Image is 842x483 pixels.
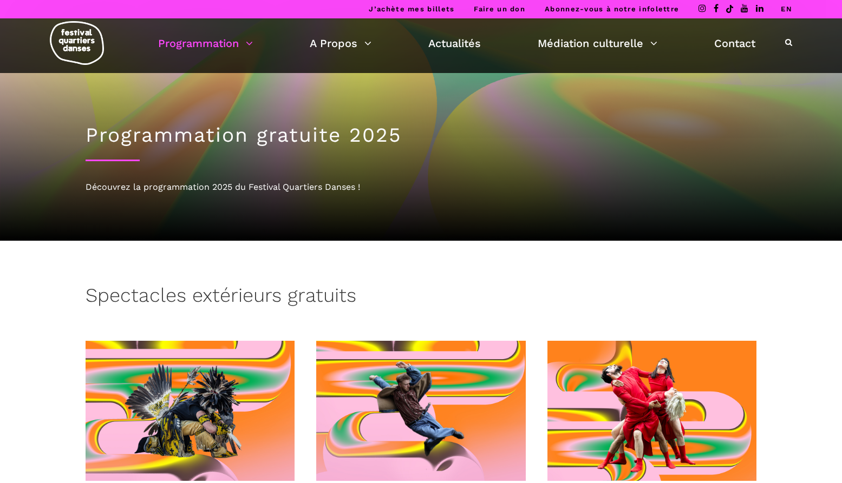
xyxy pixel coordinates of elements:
[538,34,657,52] a: Médiation culturelle
[86,284,356,311] h3: Spectacles extérieurs gratuits
[86,123,757,147] h1: Programmation gratuite 2025
[310,34,371,52] a: A Propos
[714,34,755,52] a: Contact
[545,5,679,13] a: Abonnez-vous à notre infolettre
[86,180,757,194] div: Découvrez la programmation 2025 du Festival Quartiers Danses !
[781,5,792,13] a: EN
[369,5,454,13] a: J’achète mes billets
[50,21,104,65] img: logo-fqd-med
[474,5,525,13] a: Faire un don
[158,34,253,52] a: Programmation
[428,34,481,52] a: Actualités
